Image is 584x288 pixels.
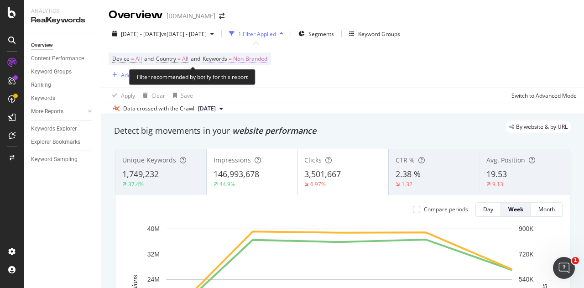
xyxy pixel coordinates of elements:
div: Switch to Advanced Mode [511,92,577,99]
span: Country [156,55,176,63]
span: Non-Branded [233,52,267,65]
button: Switch to Advanced Mode [508,88,577,103]
a: Explorer Bookmarks [31,137,94,147]
text: 540K [519,276,534,283]
div: Week [508,205,523,213]
button: 1 Filter Applied [225,26,287,41]
button: Week [501,202,531,217]
span: and [191,55,200,63]
div: Overview [31,41,53,50]
iframe: Intercom live chat [553,257,575,279]
span: By website & by URL [516,124,568,130]
div: 1.32 [401,180,412,188]
text: 900K [519,225,534,232]
div: 37.4% [128,180,144,188]
text: 32M [147,251,160,258]
span: Avg. Position [486,156,525,164]
div: Day [483,205,493,213]
div: Filter recommended by botify for this report [129,69,255,85]
a: Keyword Groups [31,67,94,77]
div: Overview [109,7,163,23]
div: Data crossed with the Crawl [123,105,194,113]
button: Clear [139,88,165,103]
span: Segments [308,30,334,38]
button: Add Filter [109,69,145,80]
div: Content Performance [31,54,84,63]
div: RealKeywords [31,15,94,26]
div: Keywords Explorer [31,124,77,134]
span: = [131,55,134,63]
span: All [136,52,142,65]
span: [DATE] - [DATE] [121,30,161,38]
div: Save [181,92,193,99]
div: Keywords [31,94,55,103]
span: Keywords [203,55,227,63]
a: Content Performance [31,54,94,63]
div: [DOMAIN_NAME] [167,11,215,21]
button: Save [169,88,193,103]
a: Ranking [31,80,94,90]
span: and [144,55,154,63]
span: 146,993,678 [214,168,259,179]
span: 19.53 [486,168,507,179]
span: 2025 Aug. 23rd [198,105,216,113]
a: Overview [31,41,94,50]
div: arrow-right-arrow-left [219,13,224,19]
a: Keywords [31,94,94,103]
text: 720K [519,251,534,258]
button: Segments [295,26,338,41]
span: Impressions [214,156,251,164]
div: Explorer Bookmarks [31,137,80,147]
div: Ranking [31,80,51,90]
div: 44.9% [219,180,235,188]
button: Apply [109,88,135,103]
div: More Reports [31,107,63,116]
div: Keyword Groups [358,30,400,38]
span: = [229,55,232,63]
a: Keywords Explorer [31,124,94,134]
div: Apply [121,92,135,99]
span: All [182,52,188,65]
div: Analytics [31,7,94,15]
span: 1 [572,257,579,264]
span: Device [112,55,130,63]
div: 9.13 [492,180,503,188]
button: [DATE] [194,103,227,114]
div: Compare periods [424,205,468,213]
span: CTR % [396,156,415,164]
div: legacy label [506,120,571,133]
div: Keyword Sampling [31,155,78,164]
button: Keyword Groups [345,26,404,41]
span: vs [DATE] - [DATE] [161,30,207,38]
div: Clear [151,92,165,99]
span: Clicks [304,156,322,164]
a: Keyword Sampling [31,155,94,164]
div: 6.97% [310,180,326,188]
button: [DATE] - [DATE]vs[DATE] - [DATE] [109,26,218,41]
span: = [177,55,181,63]
span: 1,749,232 [122,168,159,179]
text: 24M [147,276,160,283]
div: 1 Filter Applied [238,30,276,38]
div: Keyword Groups [31,67,72,77]
span: 2.38 % [396,168,421,179]
span: 3,501,667 [304,168,341,179]
div: Add Filter [121,71,145,79]
button: Month [531,202,563,217]
a: More Reports [31,107,85,116]
text: 40M [147,225,160,232]
button: Day [475,202,501,217]
div: Month [538,205,555,213]
span: Unique Keywords [122,156,176,164]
